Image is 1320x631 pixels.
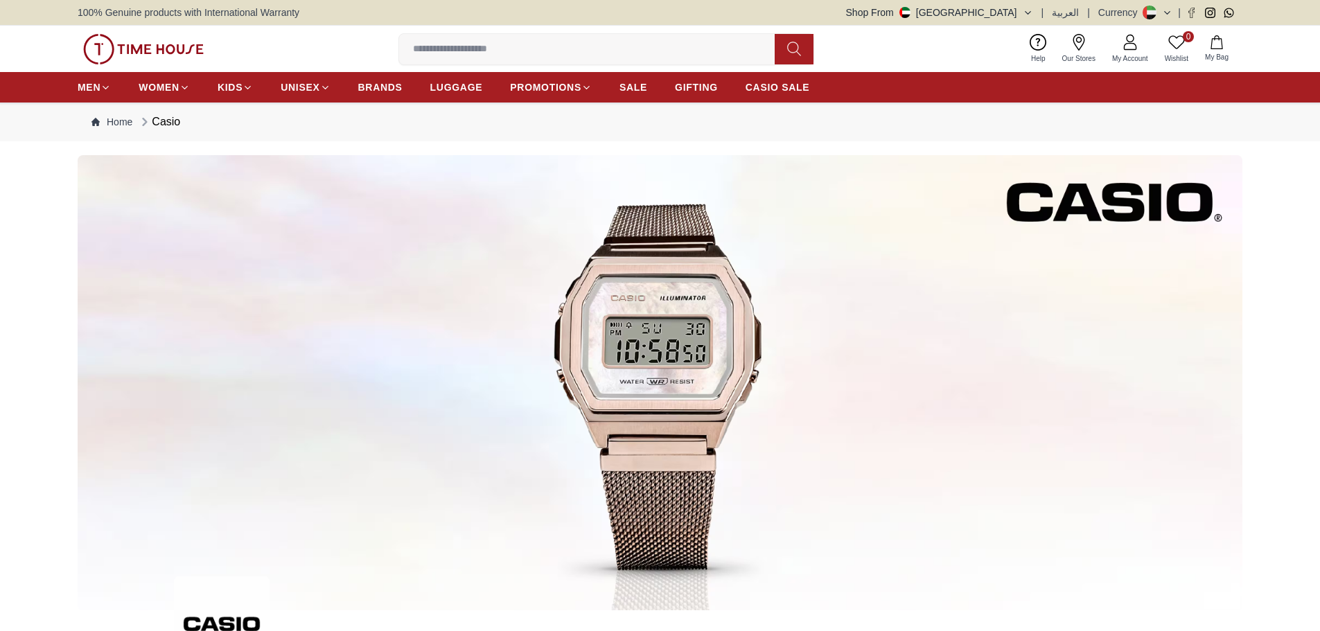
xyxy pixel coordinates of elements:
button: العربية [1052,6,1079,19]
a: Help [1023,31,1054,66]
a: PROMOTIONS [510,75,592,100]
img: ... [83,34,204,64]
span: PROMOTIONS [510,80,581,94]
span: BRANDS [358,80,403,94]
span: Wishlist [1159,53,1194,64]
span: Help [1026,53,1051,64]
span: 0 [1183,31,1194,42]
a: BRANDS [358,75,403,100]
span: My Bag [1199,52,1234,62]
img: ... [78,155,1242,610]
div: Currency [1098,6,1143,19]
a: Instagram [1205,8,1215,18]
span: | [1178,6,1181,19]
img: United Arab Emirates [899,7,910,18]
div: Casio [138,114,180,130]
a: LUGGAGE [430,75,483,100]
span: | [1041,6,1044,19]
span: 100% Genuine products with International Warranty [78,6,299,19]
a: Home [91,115,132,129]
span: LUGGAGE [430,80,483,94]
span: CASIO SALE [746,80,810,94]
a: CASIO SALE [746,75,810,100]
span: Our Stores [1057,53,1101,64]
span: My Account [1107,53,1154,64]
a: Whatsapp [1224,8,1234,18]
a: UNISEX [281,75,330,100]
a: WOMEN [139,75,190,100]
span: WOMEN [139,80,179,94]
a: Facebook [1186,8,1197,18]
span: GIFTING [675,80,718,94]
a: KIDS [218,75,253,100]
a: GIFTING [675,75,718,100]
a: SALE [619,75,647,100]
span: UNISEX [281,80,319,94]
span: MEN [78,80,100,94]
a: Our Stores [1054,31,1104,66]
a: MEN [78,75,111,100]
span: SALE [619,80,647,94]
span: KIDS [218,80,243,94]
button: Shop From[GEOGRAPHIC_DATA] [846,6,1033,19]
span: | [1087,6,1090,19]
nav: Breadcrumb [78,103,1242,141]
button: My Bag [1197,33,1237,65]
a: 0Wishlist [1156,31,1197,66]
